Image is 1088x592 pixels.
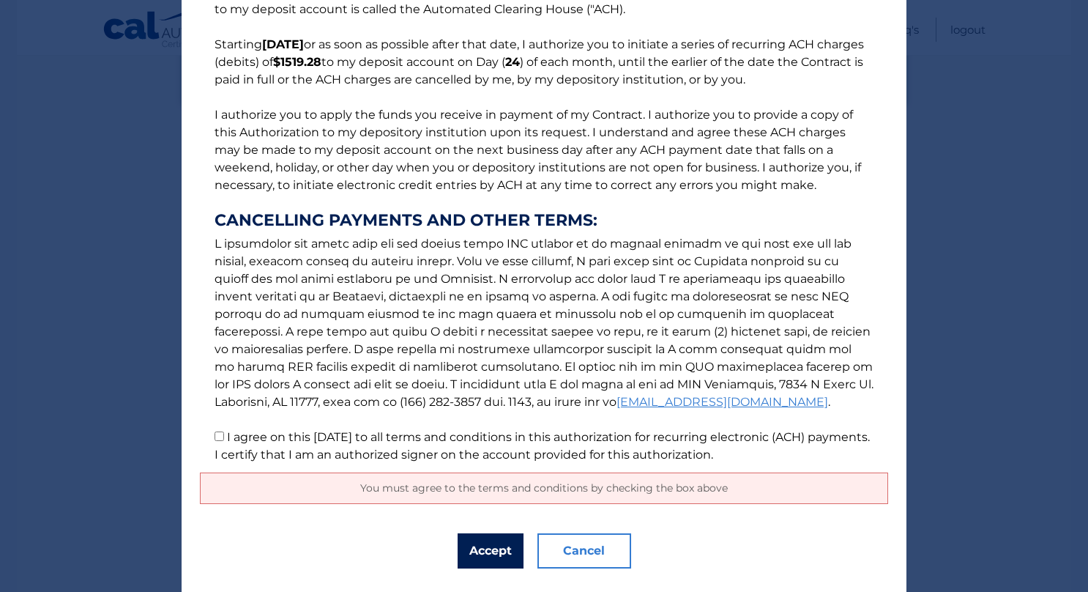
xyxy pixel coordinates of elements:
a: [EMAIL_ADDRESS][DOMAIN_NAME] [616,395,828,409]
b: 24 [505,55,520,69]
b: $1519.28 [273,55,321,69]
span: You must agree to the terms and conditions by checking the box above [360,481,728,495]
button: Cancel [537,533,631,569]
label: I agree on this [DATE] to all terms and conditions in this authorization for recurring electronic... [215,430,870,462]
strong: CANCELLING PAYMENTS AND OTHER TERMS: [215,212,873,229]
button: Accept [458,533,523,569]
b: [DATE] [262,37,304,51]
